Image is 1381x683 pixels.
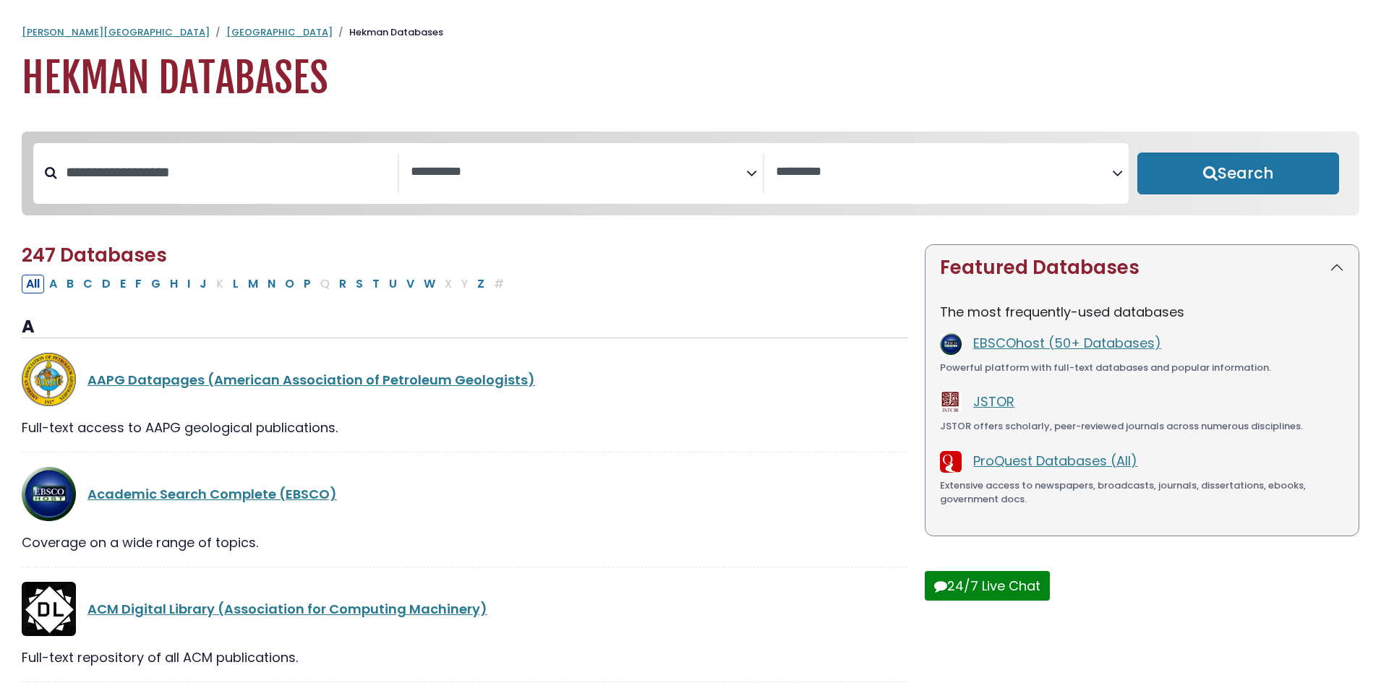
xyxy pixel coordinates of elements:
div: Powerful platform with full-text databases and popular information. [940,361,1344,375]
div: Alpha-list to filter by first letter of database name [22,274,510,292]
button: Filter Results G [147,275,165,293]
button: Filter Results T [368,275,384,293]
a: [PERSON_NAME][GEOGRAPHIC_DATA] [22,25,210,39]
p: The most frequently-used databases [940,302,1344,322]
button: Filter Results V [402,275,419,293]
button: Submit for Search Results [1137,153,1339,194]
span: 247 Databases [22,242,167,268]
textarea: Search [411,165,747,180]
li: Hekman Databases [333,25,443,40]
textarea: Search [776,165,1112,180]
a: ProQuest Databases (All) [973,452,1137,470]
button: Filter Results N [263,275,280,293]
div: Full-text access to AAPG geological publications. [22,418,907,437]
a: JSTOR [973,392,1014,411]
button: Filter Results L [228,275,243,293]
button: Filter Results D [98,275,115,293]
button: 24/7 Live Chat [925,571,1050,601]
button: Filter Results E [116,275,130,293]
button: Filter Results M [244,275,262,293]
button: Filter Results S [351,275,367,293]
a: ACM Digital Library (Association for Computing Machinery) [87,600,487,618]
div: Full-text repository of all ACM publications. [22,648,907,667]
button: Filter Results H [166,275,182,293]
button: Filter Results W [419,275,440,293]
a: [GEOGRAPHIC_DATA] [226,25,333,39]
h1: Hekman Databases [22,54,1359,103]
div: JSTOR offers scholarly, peer-reviewed journals across numerous disciplines. [940,419,1344,434]
button: Filter Results Z [473,275,489,293]
button: Filter Results U [385,275,401,293]
button: Filter Results A [45,275,61,293]
a: EBSCOhost (50+ Databases) [973,334,1161,352]
h3: A [22,317,907,338]
a: Academic Search Complete (EBSCO) [87,485,337,503]
nav: Search filters [22,132,1359,215]
button: Filter Results J [195,275,211,293]
button: Featured Databases [925,245,1359,291]
button: Filter Results R [335,275,351,293]
a: AAPG Datapages (American Association of Petroleum Geologists) [87,371,535,389]
div: Coverage on a wide range of topics. [22,533,907,552]
button: Filter Results P [299,275,315,293]
nav: breadcrumb [22,25,1359,40]
input: Search database by title or keyword [57,160,398,184]
button: Filter Results F [131,275,146,293]
div: Extensive access to newspapers, broadcasts, journals, dissertations, ebooks, government docs. [940,478,1344,507]
button: Filter Results C [79,275,97,293]
button: Filter Results I [183,275,194,293]
button: Filter Results O [281,275,299,293]
button: Filter Results B [62,275,78,293]
button: All [22,275,44,293]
